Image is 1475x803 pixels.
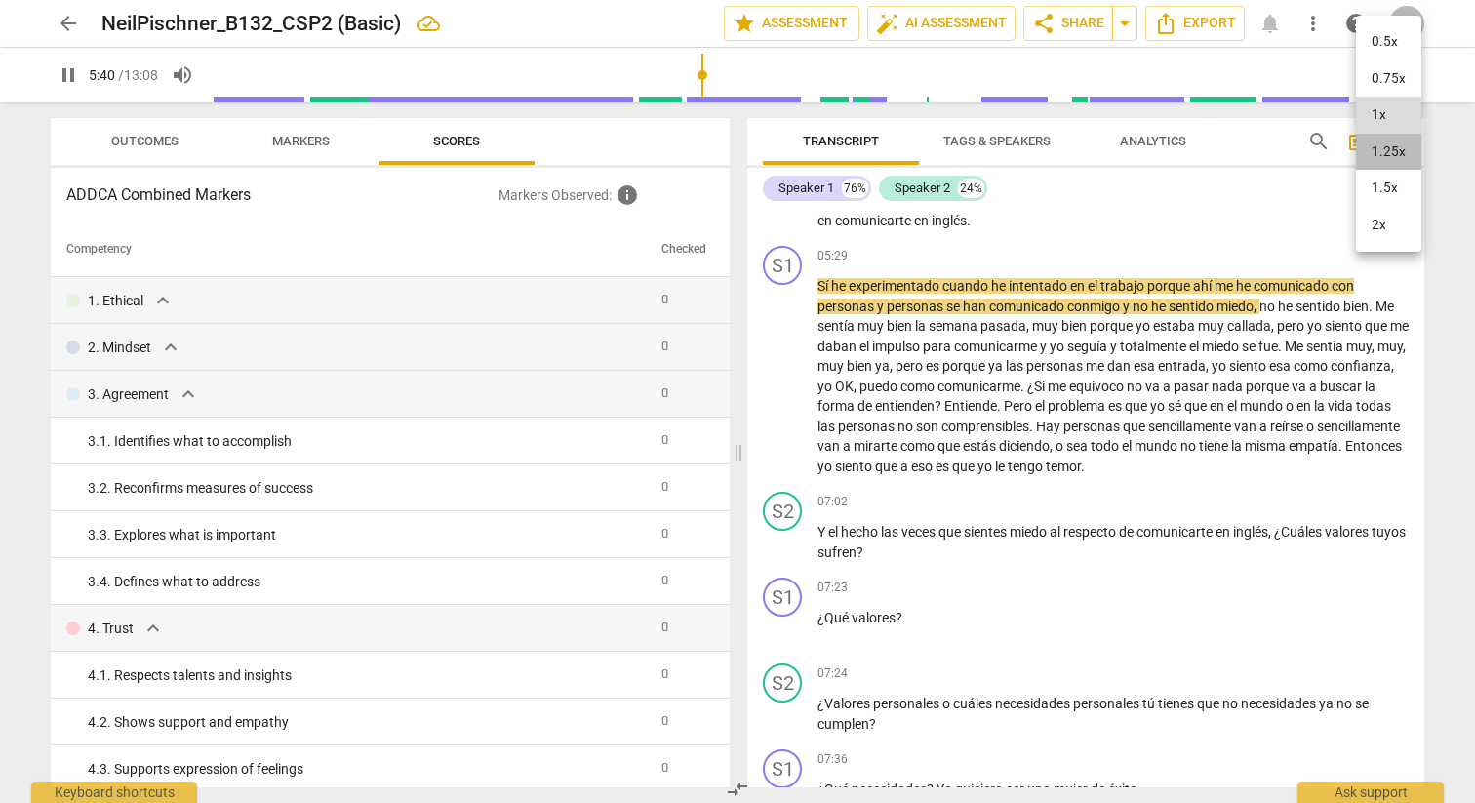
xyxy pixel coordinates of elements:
li: 1.25x [1356,134,1421,171]
li: 0.75x [1356,60,1421,98]
li: 0.5x [1356,23,1421,60]
li: 1.5x [1356,170,1421,207]
li: 1x [1356,97,1421,134]
li: 2x [1356,207,1421,244]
